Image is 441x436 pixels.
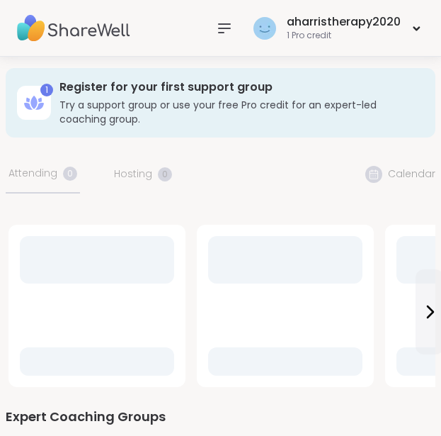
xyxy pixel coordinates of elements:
[287,30,401,42] div: 1 Pro credit
[59,98,424,126] h3: Try a support group or use your free Pro credit for an expert-led coaching group.
[253,17,276,40] img: aharristherapy2020
[40,84,53,96] div: 1
[287,14,401,30] div: aharristherapy2020
[6,407,435,427] div: Expert Coaching Groups
[17,4,130,53] img: ShareWell Nav Logo
[59,79,424,95] h3: Register for your first support group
